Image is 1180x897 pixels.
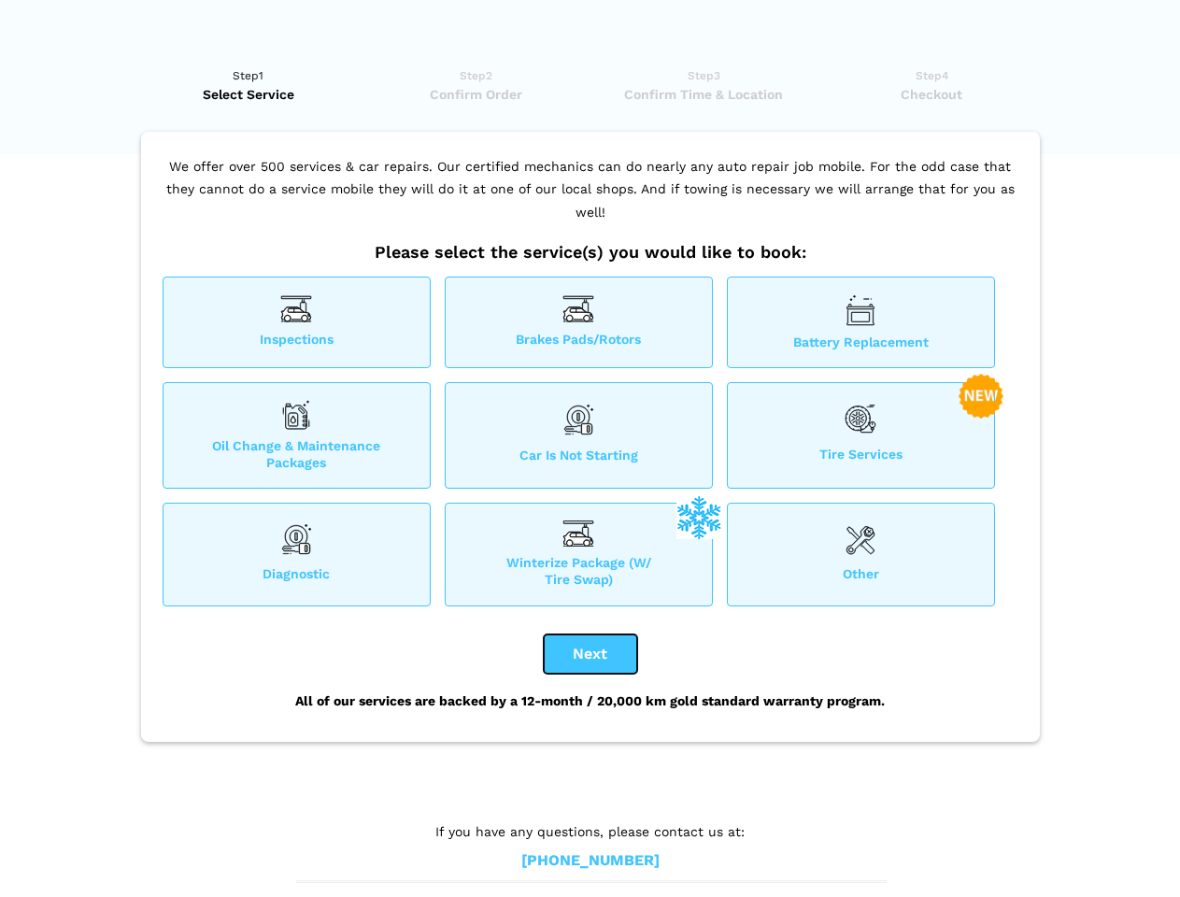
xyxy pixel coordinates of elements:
span: Car is not starting [446,447,712,471]
a: Step1 [141,66,357,104]
div: All of our services are backed by a 12-month / 20,000 km gold standard warranty program. [158,674,1023,728]
p: If you have any questions, please contact us at: [296,821,885,842]
span: Inspections [163,331,430,350]
span: Brakes Pads/Rotors [446,331,712,350]
a: Step4 [824,66,1040,104]
span: Oil Change & Maintenance Packages [163,437,430,471]
p: We offer over 500 services & car repairs. Our certified mechanics can do nearly any auto repair j... [158,155,1023,243]
span: Select Service [141,85,357,104]
span: Checkout [824,85,1040,104]
a: Step2 [368,66,584,104]
span: Tire Services [728,446,994,471]
a: [PHONE_NUMBER] [521,851,660,871]
img: new-badge-2-48.png [959,374,1003,419]
span: Battery Replacement [728,334,994,350]
span: Other [728,565,994,588]
a: Step3 [596,66,812,104]
span: Winterize Package (W/ Tire Swap) [446,554,712,588]
img: winterize-icon_1.png [676,494,721,539]
span: Diagnostic [163,565,430,588]
button: Next [544,634,637,674]
h2: Please select the service(s) you would like to book: [158,242,1023,263]
span: Confirm Order [368,85,584,104]
span: Confirm Time & Location [596,85,812,104]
